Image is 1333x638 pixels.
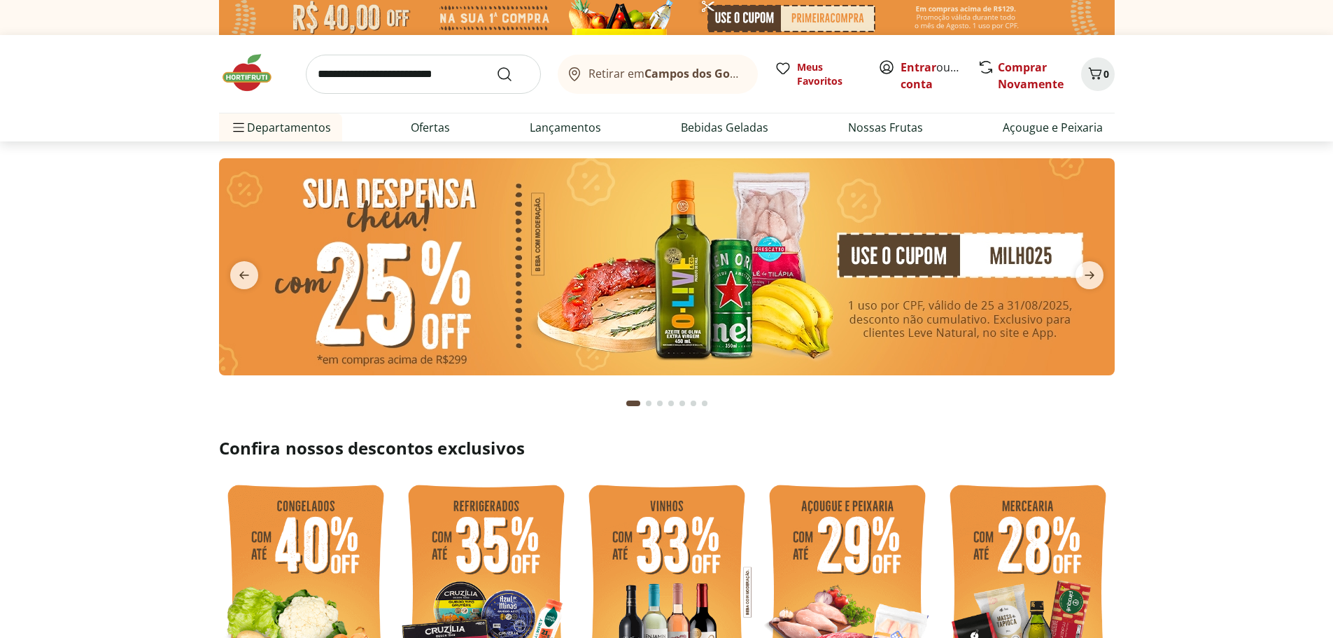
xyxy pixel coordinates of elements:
button: Retirar emCampos dos Goytacazes/[GEOGRAPHIC_DATA] [558,55,758,94]
button: Go to page 6 from fs-carousel [688,387,699,420]
span: ou [901,59,963,92]
button: Go to page 5 from fs-carousel [677,387,688,420]
button: Menu [230,111,247,144]
button: Carrinho [1081,57,1115,91]
a: Comprar Novamente [998,60,1064,92]
a: Lançamentos [530,119,601,136]
input: search [306,55,541,94]
b: Campos dos Goytacazes/[GEOGRAPHIC_DATA] [644,66,898,81]
a: Açougue e Peixaria [1003,119,1103,136]
a: Bebidas Geladas [681,119,768,136]
img: cupom [219,158,1115,375]
span: Meus Favoritos [797,60,861,88]
button: Go to page 4 from fs-carousel [665,387,677,420]
button: Submit Search [496,66,530,83]
a: Nossas Frutas [848,119,923,136]
h2: Confira nossos descontos exclusivos [219,437,1115,459]
a: Entrar [901,60,936,75]
a: Ofertas [411,119,450,136]
a: Meus Favoritos [775,60,861,88]
button: previous [219,261,269,289]
button: next [1064,261,1115,289]
button: Go to page 2 from fs-carousel [643,387,654,420]
span: Departamentos [230,111,331,144]
button: Go to page 7 from fs-carousel [699,387,710,420]
span: Retirar em [588,67,743,80]
img: Hortifruti [219,52,289,94]
span: 0 [1103,67,1109,81]
button: Go to page 3 from fs-carousel [654,387,665,420]
button: Current page from fs-carousel [623,387,643,420]
a: Criar conta [901,60,978,92]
